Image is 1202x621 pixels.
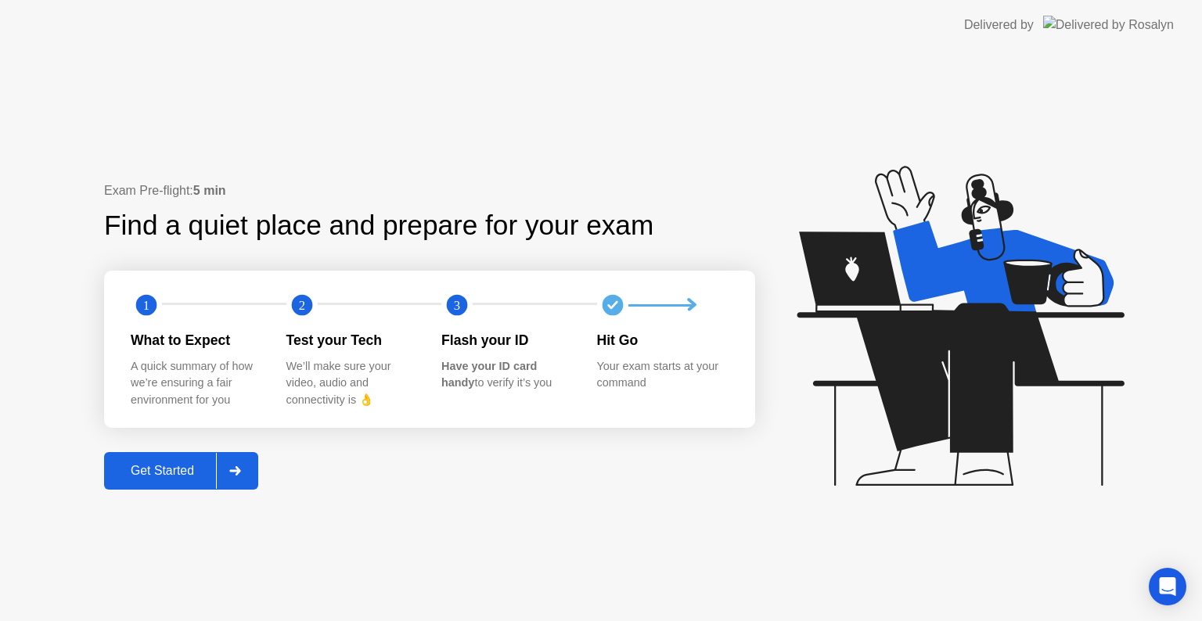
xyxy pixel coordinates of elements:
div: Flash your ID [441,330,572,350]
b: 5 min [193,184,226,197]
div: Test your Tech [286,330,417,350]
div: Get Started [109,464,216,478]
b: Have your ID card handy [441,360,537,389]
div: Your exam starts at your command [597,358,728,392]
text: 2 [298,298,304,313]
div: to verify it’s you [441,358,572,392]
text: 1 [143,298,149,313]
img: Delivered by Rosalyn [1043,16,1174,34]
div: Open Intercom Messenger [1149,568,1186,605]
div: A quick summary of how we’re ensuring a fair environment for you [131,358,261,409]
div: Find a quiet place and prepare for your exam [104,205,656,246]
div: What to Expect [131,330,261,350]
div: Hit Go [597,330,728,350]
div: Exam Pre-flight: [104,181,755,200]
button: Get Started [104,452,258,490]
div: We’ll make sure your video, audio and connectivity is 👌 [286,358,417,409]
div: Delivered by [964,16,1034,34]
text: 3 [454,298,460,313]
